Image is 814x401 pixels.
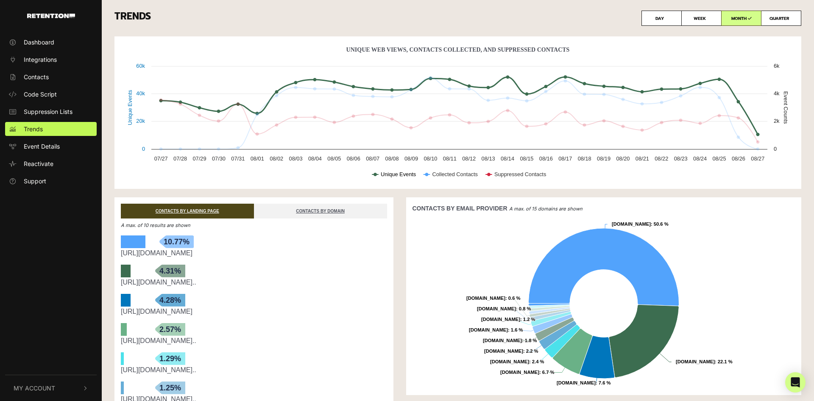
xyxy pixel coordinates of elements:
[612,221,651,227] tspan: [DOMAIN_NAME]
[5,53,97,66] a: Integrations
[751,155,764,162] text: 08/27
[5,35,97,49] a: Dashboard
[231,155,245,162] text: 07/31
[774,118,780,124] text: 2k
[481,317,535,322] text: : 1.2 %
[520,155,533,162] text: 08/15
[501,155,514,162] text: 08/14
[681,11,722,26] label: WEEK
[484,348,538,354] text: : 2.2 %
[484,348,523,354] tspan: [DOMAIN_NAME]
[494,171,546,177] text: Suppressed Contacts
[24,90,57,99] span: Code Script
[477,306,516,311] tspan: [DOMAIN_NAME]
[142,146,145,152] text: 0
[466,296,520,301] text: : 0.6 %
[469,327,523,332] text: : 1.6 %
[24,107,72,116] span: Suppression Lists
[5,70,97,84] a: Contacts
[443,155,457,162] text: 08/11
[24,142,60,151] span: Event Details
[636,155,649,162] text: 08/21
[557,380,596,385] tspan: [DOMAIN_NAME]
[155,265,185,277] span: 4.31%
[193,155,206,162] text: 07/29
[500,370,554,375] text: : 6.7 %
[5,157,97,171] a: Reactivate
[114,11,801,26] h3: TRENDS
[155,382,185,394] span: 1.25%
[424,155,437,162] text: 08/10
[385,155,399,162] text: 08/08
[721,11,761,26] label: MONTH
[155,294,185,307] span: 4.28%
[154,155,168,162] text: 07/27
[674,155,688,162] text: 08/23
[612,221,669,227] text: : 50.6 %
[270,155,283,162] text: 08/02
[127,90,133,125] text: Unique Events
[761,11,801,26] label: QUARTER
[14,384,55,393] span: My Account
[327,155,341,162] text: 08/05
[366,155,379,162] text: 08/07
[5,139,97,153] a: Event Details
[121,279,196,286] a: [URL][DOMAIN_NAME]..
[641,11,682,26] label: DAY
[774,146,777,152] text: 0
[466,296,505,301] tspan: [DOMAIN_NAME]
[490,359,544,364] text: : 2.4 %
[509,206,583,212] em: A max. of 15 domains are shown
[121,337,196,344] a: [URL][DOMAIN_NAME]..
[121,307,387,317] div: https://www.globalgolf.com/golf-clubs/used/
[676,359,715,364] tspan: [DOMAIN_NAME]
[655,155,668,162] text: 08/22
[483,338,537,343] text: : 1.8 %
[308,155,322,162] text: 08/04
[5,375,97,401] button: My Account
[24,72,49,81] span: Contacts
[404,155,418,162] text: 08/09
[481,317,520,322] tspan: [DOMAIN_NAME]
[5,174,97,188] a: Support
[121,222,190,228] em: A max. of 10 results are shown
[121,43,795,187] svg: Unique Web Views, Contacts Collected, And Suppressed Contacts
[381,171,416,177] text: Unique Events
[251,155,264,162] text: 08/01
[413,205,507,212] strong: CONTACTS BY EMAIL PROVIDER
[5,87,97,101] a: Code Script
[490,359,529,364] tspan: [DOMAIN_NAME]
[24,124,43,133] span: Trends
[24,177,46,185] span: Support
[616,155,630,162] text: 08/20
[159,235,194,248] span: 10.77%
[483,338,522,343] tspan: [DOMAIN_NAME]
[558,155,572,162] text: 08/17
[469,327,508,332] tspan: [DOMAIN_NAME]
[212,155,226,162] text: 07/30
[24,159,53,168] span: Reactivate
[155,352,185,365] span: 1.29%
[121,277,387,288] div: https://www.globalgolf.com/golf-clubs/1070946-taylormade-qi10-ls-driver/used/
[774,63,780,69] text: 6k
[539,155,553,162] text: 08/16
[121,249,192,257] a: [URL][DOMAIN_NAME]
[477,306,531,311] text: : 0.8 %
[462,155,476,162] text: 08/12
[121,365,387,375] div: https://www.globalgolf.com/golf-clubs/1070945-taylormade-qi10-max-driver/used/
[136,118,145,124] text: 20k
[173,155,187,162] text: 07/28
[347,155,360,162] text: 08/06
[712,155,726,162] text: 08/25
[136,63,145,69] text: 60k
[774,90,780,97] text: 4k
[121,204,254,218] a: CONTACTS BY LANDING PAGE
[155,323,185,336] span: 2.57%
[557,380,610,385] text: : 7.6 %
[432,171,477,177] text: Collected Contacts
[254,204,387,218] a: CONTACTS BY DOMAIN
[597,155,610,162] text: 08/19
[785,372,806,393] div: Open Intercom Messenger
[500,370,539,375] tspan: [DOMAIN_NAME]
[783,91,789,124] text: Event Counts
